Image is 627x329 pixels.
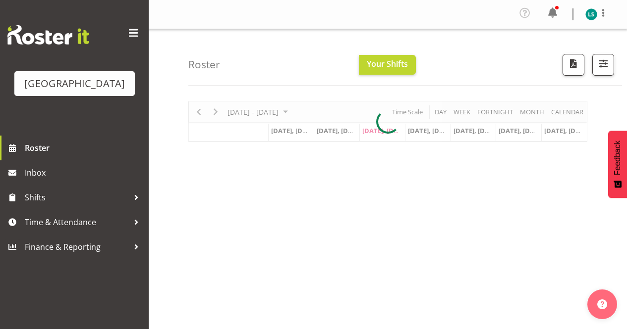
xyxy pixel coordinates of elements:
[597,299,607,309] img: help-xxl-2.png
[25,215,129,230] span: Time & Attendance
[7,25,89,45] img: Rosterit website logo
[563,54,584,76] button: Download a PDF of the roster according to the set date range.
[359,55,416,75] button: Your Shifts
[592,54,614,76] button: Filter Shifts
[25,165,144,180] span: Inbox
[24,76,125,91] div: [GEOGRAPHIC_DATA]
[608,131,627,198] button: Feedback - Show survey
[613,141,622,175] span: Feedback
[25,190,129,205] span: Shifts
[585,8,597,20] img: lachie-shepherd11896.jpg
[367,58,408,69] span: Your Shifts
[25,239,129,254] span: Finance & Reporting
[188,59,220,70] h4: Roster
[25,141,144,155] span: Roster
